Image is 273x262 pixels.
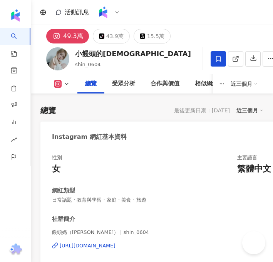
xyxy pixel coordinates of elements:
[63,31,83,42] div: 49.3萬
[46,47,69,70] img: KOL Avatar
[52,133,127,141] div: Instagram 網紅基本資料
[93,29,130,43] button: 43.9萬
[112,79,135,88] div: 受眾分析
[195,79,218,88] div: 相似網紅
[231,78,258,90] div: 近三個月
[60,242,116,249] div: [URL][DOMAIN_NAME]
[11,28,26,58] a: search
[147,31,164,42] div: 15.5萬
[52,163,60,175] div: 女
[65,8,89,16] span: 活動訊息
[40,105,56,116] div: 總覽
[96,5,111,20] img: Kolr%20app%20icon%20%281%29.png
[242,231,265,254] iframe: Help Scout Beacon - Open
[75,62,100,67] span: shin_0604
[8,244,23,256] img: chrome extension
[52,154,62,161] div: 性別
[46,29,89,43] button: 49.3萬
[237,154,257,161] div: 主要語言
[85,79,97,88] div: 總覽
[134,29,171,43] button: 15.5萬
[52,187,75,195] div: 網紅類型
[236,105,263,115] div: 近三個月
[52,215,75,223] div: 社群簡介
[174,107,230,113] div: 最後更新日期：[DATE]
[9,9,22,22] img: logo icon
[151,79,179,88] div: 合作與價值
[75,49,191,58] div: 小饅頭的[DEMOGRAPHIC_DATA]
[11,132,17,149] span: rise
[106,31,124,42] div: 43.9萬
[237,163,271,175] div: 繁體中文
